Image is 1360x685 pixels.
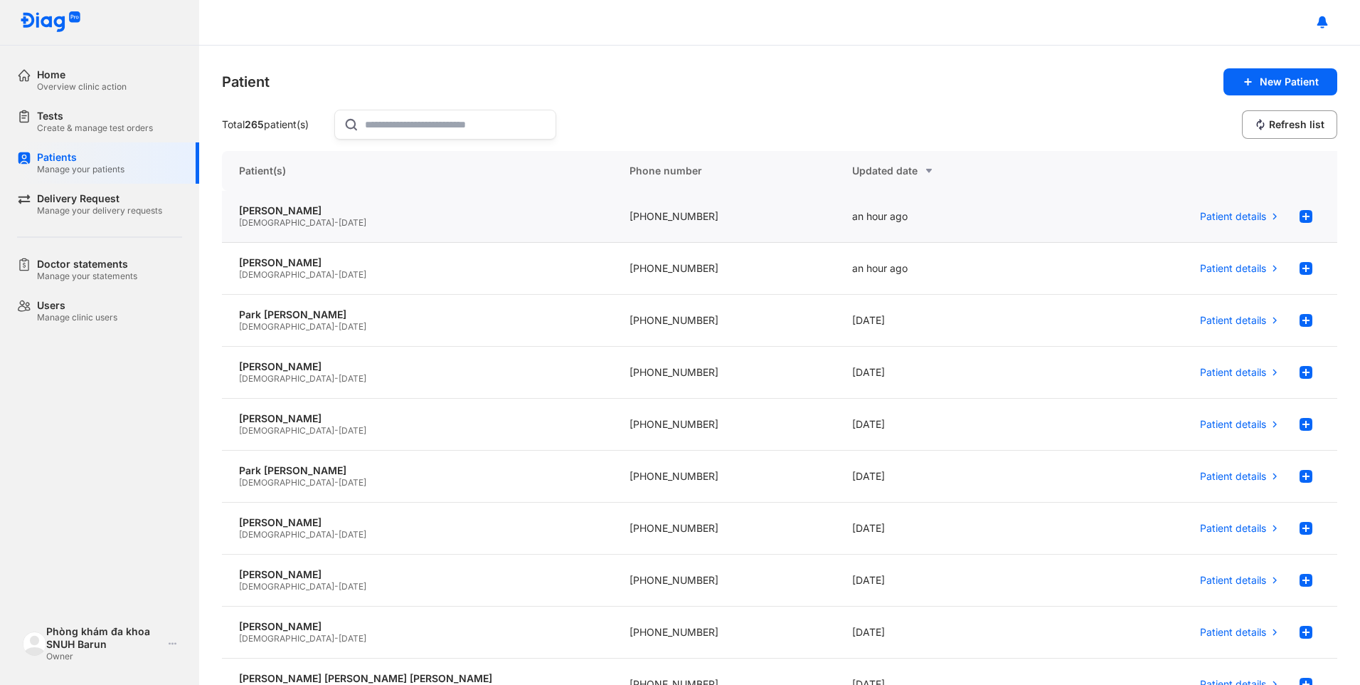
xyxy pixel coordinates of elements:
span: [DEMOGRAPHIC_DATA] [239,633,334,644]
span: Patient details [1200,574,1266,587]
div: [DATE] [835,295,1058,347]
span: [DEMOGRAPHIC_DATA] [239,529,334,540]
span: [DEMOGRAPHIC_DATA] [239,321,334,332]
div: [PHONE_NUMBER] [612,503,836,555]
div: Create & manage test orders [37,122,153,134]
span: Patient details [1200,314,1266,327]
div: [PERSON_NAME] [239,204,595,217]
span: Refresh list [1269,118,1324,131]
div: [PHONE_NUMBER] [612,607,836,659]
span: - [334,581,339,592]
img: logo [23,632,46,655]
div: [DATE] [835,399,1058,451]
span: Patient details [1200,366,1266,379]
span: Patient details [1200,210,1266,223]
div: [PHONE_NUMBER] [612,555,836,607]
span: New Patient [1260,75,1319,88]
span: [DATE] [339,269,366,280]
div: Home [37,68,127,81]
span: - [334,633,339,644]
span: [DEMOGRAPHIC_DATA] [239,425,334,436]
div: [DATE] [835,503,1058,555]
div: [PERSON_NAME] [239,256,595,269]
div: [PHONE_NUMBER] [612,191,836,243]
span: [DATE] [339,321,366,332]
div: Manage your statements [37,271,137,282]
div: Park [PERSON_NAME] [239,464,595,477]
div: [PERSON_NAME] [PERSON_NAME] [PERSON_NAME] [239,672,595,685]
div: [PHONE_NUMBER] [612,399,836,451]
div: Owner [46,651,162,662]
div: Patient(s) [222,151,612,191]
span: - [334,321,339,332]
div: [DATE] [835,555,1058,607]
span: [DATE] [339,581,366,592]
div: Total patient(s) [222,118,329,131]
span: [DEMOGRAPHIC_DATA] [239,477,334,488]
span: Patient details [1200,418,1266,431]
span: 265 [245,118,264,130]
div: [DATE] [835,607,1058,659]
div: [PERSON_NAME] [239,412,595,425]
span: - [334,477,339,488]
div: [PERSON_NAME] [239,516,595,529]
div: Manage your patients [37,164,124,175]
div: [PERSON_NAME] [239,620,595,633]
div: Patient [222,72,270,92]
button: Refresh list [1242,110,1337,139]
div: Manage your delivery requests [37,205,162,216]
span: [DATE] [339,529,366,540]
span: [DATE] [339,425,366,436]
span: Patient details [1200,470,1266,483]
div: Phòng khám đa khoa SNUH Barun [46,625,162,651]
span: Patient details [1200,262,1266,275]
div: an hour ago [835,191,1058,243]
div: [PHONE_NUMBER] [612,295,836,347]
div: [DATE] [835,451,1058,503]
div: [PHONE_NUMBER] [612,243,836,295]
span: Patient details [1200,626,1266,639]
span: - [334,529,339,540]
span: - [334,269,339,280]
div: [PERSON_NAME] [239,360,595,373]
button: New Patient [1223,68,1337,95]
img: logo [20,11,81,33]
span: [DEMOGRAPHIC_DATA] [239,217,334,228]
div: an hour ago [835,243,1058,295]
div: Updated date [852,162,1041,179]
div: Users [37,299,117,312]
div: Delivery Request [37,192,162,205]
span: [DATE] [339,633,366,644]
div: [PERSON_NAME] [239,568,595,581]
span: [DEMOGRAPHIC_DATA] [239,373,334,384]
div: Manage clinic users [37,312,117,323]
div: [DATE] [835,347,1058,399]
div: Doctor statements [37,258,137,271]
div: [PHONE_NUMBER] [612,347,836,399]
span: - [334,425,339,436]
div: [PHONE_NUMBER] [612,451,836,503]
span: [DATE] [339,477,366,488]
span: [DEMOGRAPHIC_DATA] [239,581,334,592]
div: Patients [37,151,124,164]
div: Overview clinic action [37,81,127,93]
span: [DATE] [339,373,366,384]
div: Park [PERSON_NAME] [239,308,595,321]
span: - [334,217,339,228]
span: [DATE] [339,217,366,228]
span: - [334,373,339,384]
div: Tests [37,110,153,122]
span: [DEMOGRAPHIC_DATA] [239,269,334,280]
span: Patient details [1200,522,1266,535]
div: Phone number [612,151,836,191]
